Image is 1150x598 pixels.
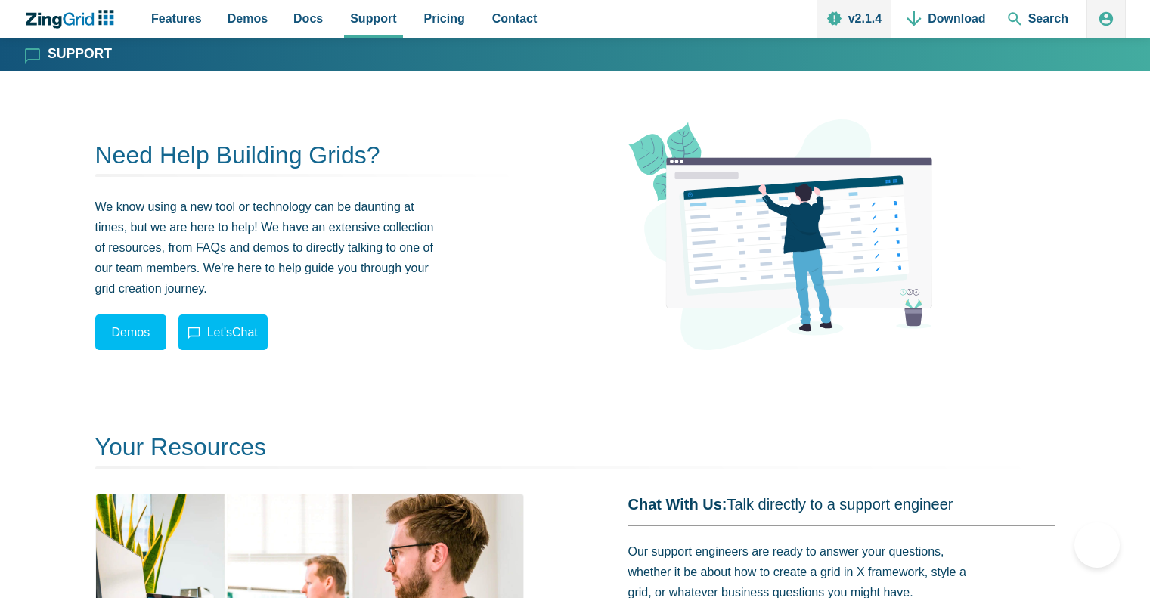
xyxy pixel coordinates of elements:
[95,314,167,350] a: Demos
[95,432,1055,469] h2: Your Resources
[293,8,323,29] span: Docs
[24,10,122,29] a: ZingChart Logo. Click to return to the homepage
[628,494,1055,515] p: Talk directly to a support engineer
[1074,522,1120,568] iframe: Toggle Customer Support
[48,48,112,61] h1: Support
[492,8,538,29] span: Contact
[95,140,522,178] h2: Need Help Building Grids?
[95,197,436,299] p: We know using a new tool or technology can be daunting at times, but we are here to help! We have...
[228,8,268,29] span: Demos
[628,496,727,513] strong: Chat With Us:
[424,8,465,29] span: Pricing
[350,8,396,29] span: Support
[151,8,202,29] span: Features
